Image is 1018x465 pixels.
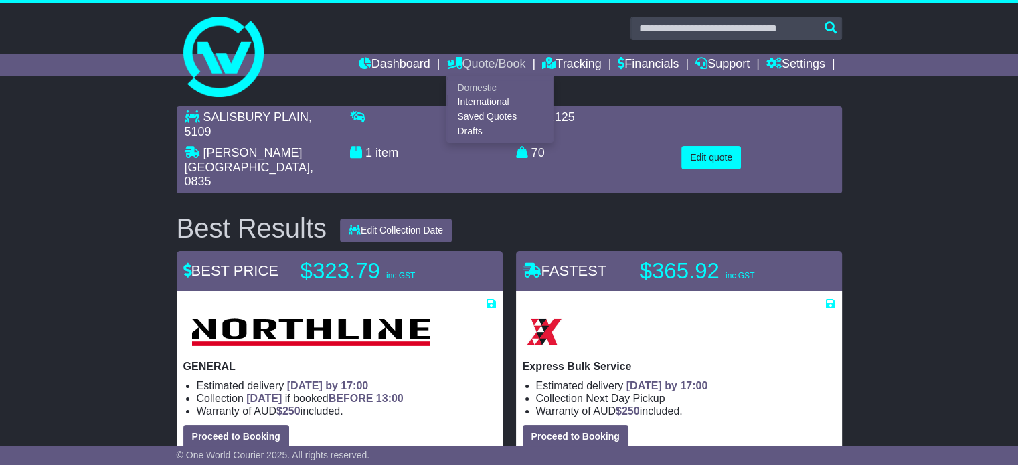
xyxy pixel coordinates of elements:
[375,146,398,159] span: item
[586,393,665,404] span: Next Day Pickup
[246,393,282,404] span: [DATE]
[626,380,708,391] span: [DATE] by 17:00
[177,450,370,460] span: © One World Courier 2025. All rights reserved.
[329,393,373,404] span: BEFORE
[359,54,430,76] a: Dashboard
[197,392,496,405] li: Collection
[183,262,278,279] span: BEST PRICE
[447,110,553,124] a: Saved Quotes
[695,54,750,76] a: Support
[170,213,334,243] div: Best Results
[681,146,741,169] button: Edit quote
[185,161,313,189] span: , 0835
[365,146,372,159] span: 1
[386,271,415,280] span: inc GST
[183,310,438,353] img: Northline Distribution: GENERAL
[523,360,835,373] p: Express Bulk Service
[446,54,525,76] a: Quote/Book
[185,146,310,174] span: [PERSON_NAME][GEOGRAPHIC_DATA]
[185,110,312,138] span: , 5109
[276,405,301,417] span: $
[766,54,825,76] a: Settings
[183,425,289,448] button: Proceed to Booking
[376,393,404,404] span: 13:00
[447,80,553,95] a: Domestic
[536,392,835,405] li: Collection
[616,405,640,417] span: $
[523,425,628,448] button: Proceed to Booking
[622,405,640,417] span: 250
[536,379,835,392] li: Estimated delivery
[197,405,496,417] li: Warranty of AUD included.
[523,310,566,353] img: Border Express: Express Bulk Service
[447,124,553,138] a: Drafts
[523,262,607,279] span: FASTEST
[203,110,309,124] span: SALISBURY PLAIN
[197,379,496,392] li: Estimated delivery
[301,258,468,284] p: $323.79
[640,258,807,284] p: $365.92
[726,271,754,280] span: inc GST
[618,54,679,76] a: Financials
[531,146,545,159] span: 70
[287,380,369,391] span: [DATE] by 17:00
[246,393,403,404] span: if booked
[447,95,553,110] a: International
[183,360,496,373] p: GENERAL
[446,76,554,143] div: Quote/Book
[536,405,835,417] li: Warranty of AUD included.
[340,219,452,242] button: Edit Collection Date
[542,54,601,76] a: Tracking
[282,405,301,417] span: 250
